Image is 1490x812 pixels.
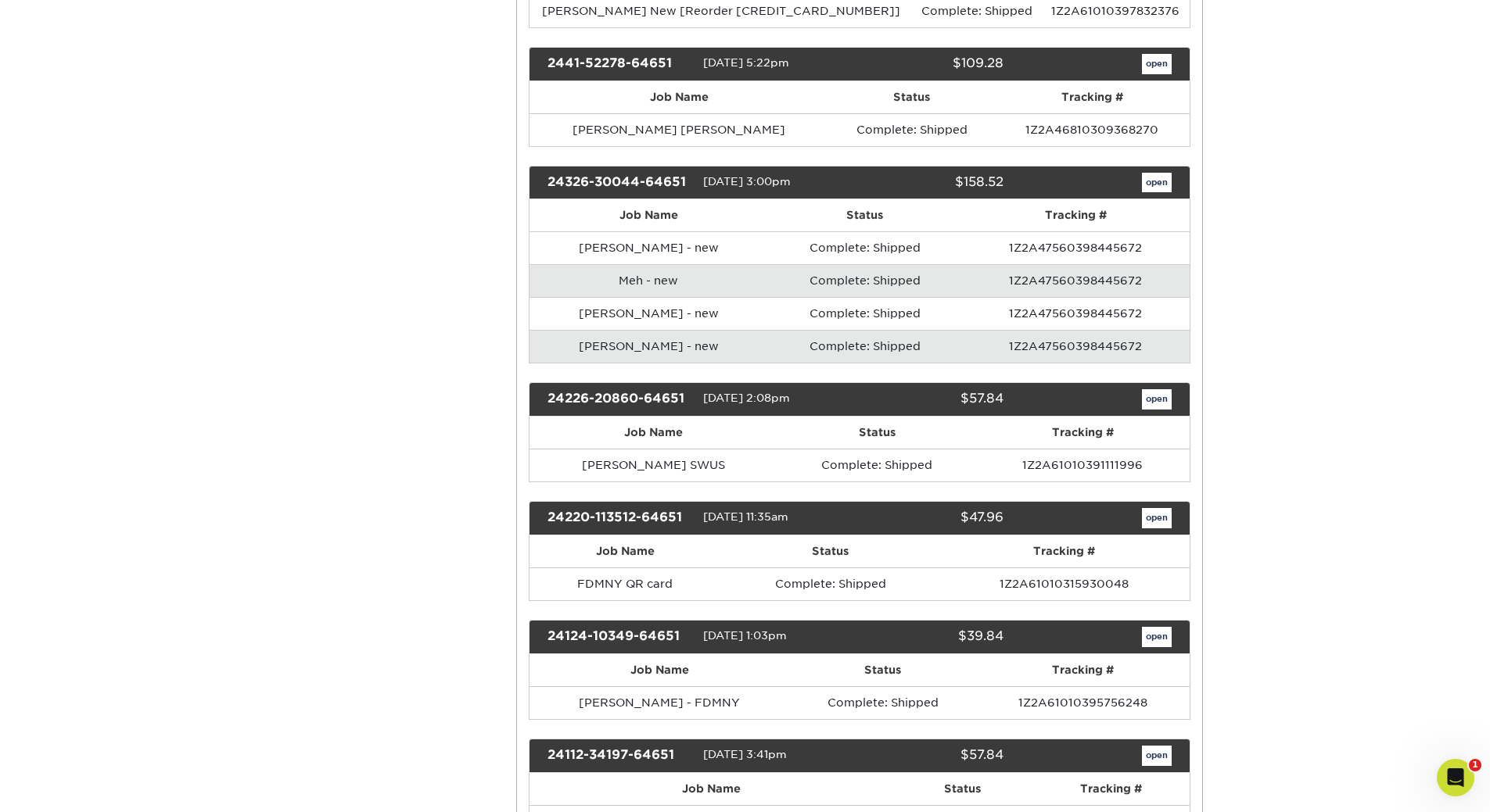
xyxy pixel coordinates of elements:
[1469,759,1481,771] span: 1
[790,686,976,719] td: Complete: Shipped
[768,231,962,264] td: Complete: Shipped
[530,297,768,330] td: [PERSON_NAME] - new
[848,508,1015,528] div: $47.96
[1142,508,1172,528] a: open
[848,389,1015,410] div: $57.84
[530,686,790,719] td: [PERSON_NAME] - FDMNY
[962,264,1190,297] td: 1Z2A47560398445672
[536,627,703,647] div: 24124-10349-64651
[778,417,977,449] th: Status
[536,173,703,193] div: 24326-30044-64651
[1142,173,1172,193] a: open
[828,113,994,146] td: Complete: Shipped
[703,629,787,642] span: [DATE] 1:03pm
[1142,389,1172,410] a: open
[848,54,1015,74] div: $109.28
[1142,746,1172,766] a: open
[976,686,1189,719] td: 1Z2A61010395756248
[828,81,994,113] th: Status
[768,330,962,363] td: Complete: Shipped
[778,449,977,481] td: Complete: Shipped
[530,449,778,481] td: [PERSON_NAME] SWUS
[976,417,1189,449] th: Tracking #
[1142,54,1172,74] a: open
[530,231,768,264] td: [PERSON_NAME] - new
[1142,627,1172,647] a: open
[703,56,789,69] span: [DATE] 5:22pm
[721,535,939,567] th: Status
[703,392,790,405] span: [DATE] 2:08pm
[530,567,721,600] td: FDMNY QR card
[848,173,1015,193] div: $158.52
[962,330,1190,363] td: 1Z2A47560398445672
[848,746,1015,766] div: $57.84
[530,113,828,146] td: [PERSON_NAME] [PERSON_NAME]
[962,199,1190,231] th: Tracking #
[848,627,1015,647] div: $39.84
[790,654,976,686] th: Status
[995,113,1190,146] td: 1Z2A46810309368270
[721,567,939,600] td: Complete: Shipped
[995,81,1190,113] th: Tracking #
[939,535,1189,567] th: Tracking #
[530,773,893,805] th: Job Name
[768,199,962,231] th: Status
[530,417,778,449] th: Job Name
[530,330,768,363] td: [PERSON_NAME] - new
[530,654,790,686] th: Job Name
[976,654,1189,686] th: Tracking #
[536,508,703,528] div: 24220-113512-64651
[1437,759,1474,796] iframe: Intercom live chat
[536,389,703,410] div: 24226-20860-64651
[768,297,962,330] td: Complete: Shipped
[536,54,703,74] div: 2441-52278-64651
[530,264,768,297] td: Meh - new
[530,81,828,113] th: Job Name
[1032,773,1189,805] th: Tracking #
[536,746,703,766] div: 24112-34197-64651
[939,567,1189,600] td: 1Z2A61010315930048
[530,199,768,231] th: Job Name
[962,231,1190,264] td: 1Z2A47560398445672
[962,297,1190,330] td: 1Z2A47560398445672
[703,175,791,188] span: [DATE] 3:00pm
[893,773,1032,805] th: Status
[768,264,962,297] td: Complete: Shipped
[703,510,788,523] span: [DATE] 11:35am
[976,449,1189,481] td: 1Z2A61010391111996
[530,535,721,567] th: Job Name
[703,748,787,760] span: [DATE] 3:41pm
